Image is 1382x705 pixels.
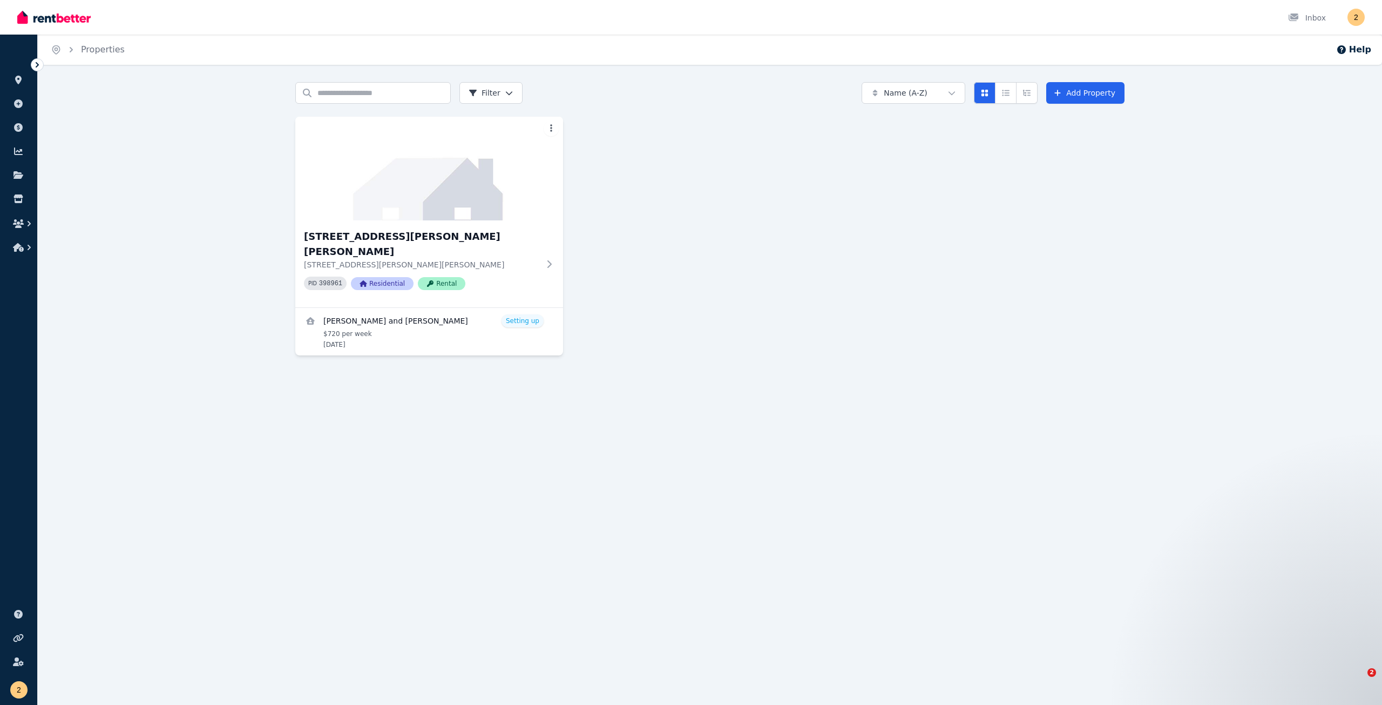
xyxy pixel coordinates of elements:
button: Card view [974,82,995,104]
a: Properties [81,44,125,55]
span: Name (A-Z) [884,88,927,98]
div: Inbox [1288,12,1326,23]
code: 398961 [319,280,342,287]
span: 2 [1367,668,1376,677]
span: Rental [418,277,465,290]
iframe: Intercom live chat [1345,668,1371,694]
p: [STREET_ADDRESS][PERSON_NAME][PERSON_NAME] [304,259,539,270]
img: 25dickersonloop@gmail.com [1347,9,1365,26]
button: Name (A-Z) [862,82,965,104]
button: Help [1336,43,1371,56]
h3: [STREET_ADDRESS][PERSON_NAME][PERSON_NAME] [304,229,539,259]
a: Add Property [1046,82,1124,104]
div: View options [974,82,1038,104]
small: PID [308,280,317,286]
img: 25dickersonloop@gmail.com [10,681,28,699]
button: Filter [459,82,523,104]
button: Compact list view [995,82,1017,104]
span: Filter [469,88,500,98]
a: View details for Liam Boyle and Aimme Warner [295,308,563,355]
button: Expanded list view [1016,82,1038,104]
img: 25 Dickerson Lp, Hammond Park [295,117,563,220]
button: More options [544,121,559,136]
span: Residential [351,277,414,290]
nav: Breadcrumb [38,35,138,65]
a: 25 Dickerson Lp, Hammond Park[STREET_ADDRESS][PERSON_NAME][PERSON_NAME][STREET_ADDRESS][PERSON_NA... [295,117,563,307]
img: RentBetter [17,9,91,25]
